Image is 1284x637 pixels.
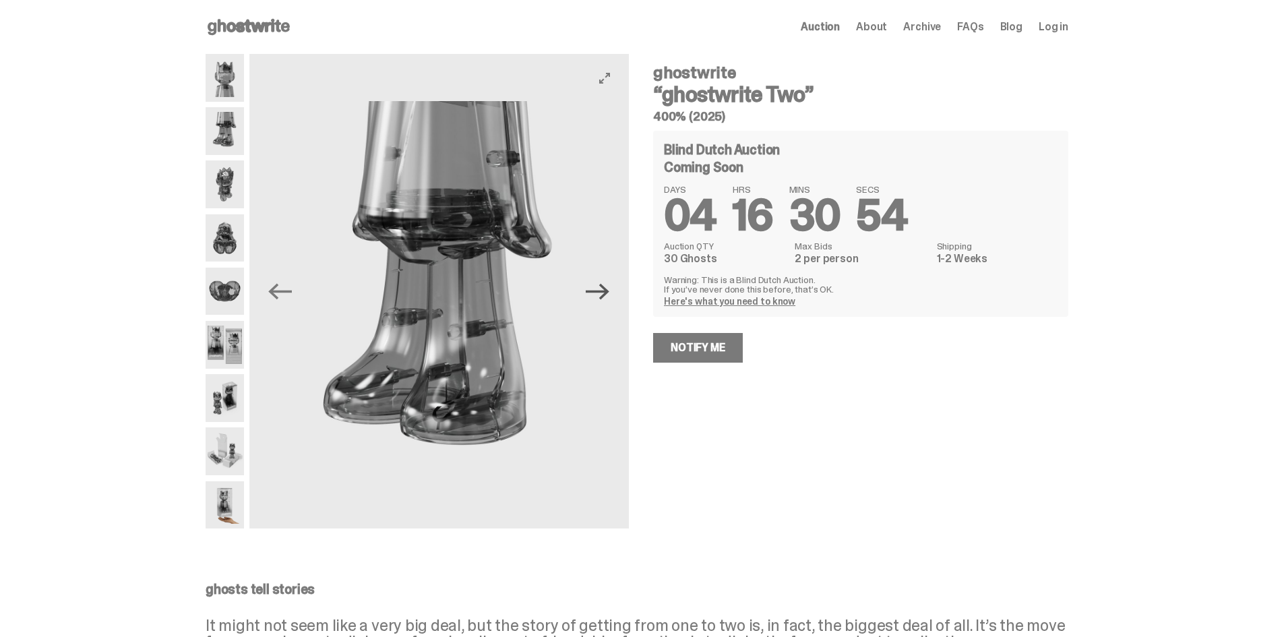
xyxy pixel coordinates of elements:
[801,22,840,32] a: Auction
[664,241,787,251] dt: Auction QTY
[206,54,244,102] img: ghostwrite_Two_Media_1.png
[206,321,244,369] img: ghostwrite_Two_Media_10.png
[653,84,1068,105] h3: “ghostwrite Two”
[266,276,295,306] button: Previous
[795,241,928,251] dt: Max Bids
[206,214,244,262] img: ghostwrite_Two_Media_6.png
[597,70,613,86] button: View full-screen
[206,582,1068,596] p: ghosts tell stories
[653,111,1068,123] h5: 400% (2025)
[206,268,244,315] img: ghostwrite_Two_Media_8.png
[789,185,840,194] span: MINS
[957,22,983,32] a: FAQs
[206,427,244,475] img: ghostwrite_Two_Media_13.png
[664,295,795,307] a: Here's what you need to know
[653,65,1068,81] h4: ghostwrite
[664,143,780,156] h4: Blind Dutch Auction
[733,187,773,243] span: 16
[1039,22,1068,32] a: Log in
[664,187,716,243] span: 04
[583,276,613,306] button: Next
[206,107,244,155] img: ghostwrite_Two_Media_3.png
[249,54,629,528] img: ghostwrite_Two_Media_3.png
[789,187,840,243] span: 30
[206,481,244,529] img: ghostwrite_Two_Media_14.png
[856,22,887,32] a: About
[903,22,941,32] a: Archive
[733,185,773,194] span: HRS
[795,253,928,264] dd: 2 per person
[664,275,1058,294] p: Warning: This is a Blind Dutch Auction. If you’ve never done this before, that’s OK.
[856,185,907,194] span: SECS
[664,160,1058,174] div: Coming Soon
[664,253,787,264] dd: 30 Ghosts
[937,253,1058,264] dd: 1-2 Weeks
[1000,22,1022,32] a: Blog
[856,187,907,243] span: 54
[206,374,244,422] img: ghostwrite_Two_Media_11.png
[664,185,716,194] span: DAYS
[206,160,244,208] img: ghostwrite_Two_Media_5.png
[653,333,743,363] a: Notify Me
[937,241,1058,251] dt: Shipping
